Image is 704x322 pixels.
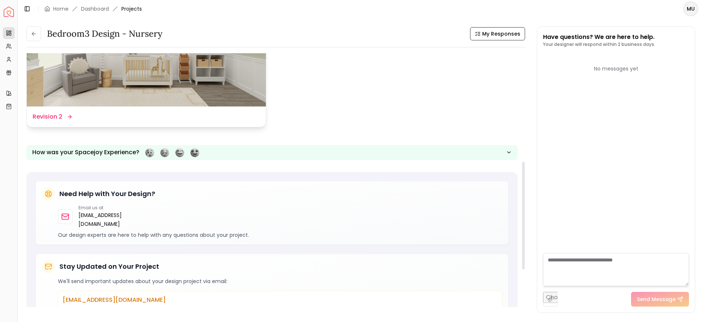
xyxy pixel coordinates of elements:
img: Spacejoy Logo [4,7,14,17]
h5: Need Help with Your Design? [59,189,155,199]
p: Email us at [78,205,160,211]
p: Have questions? We are here to help. [543,33,655,41]
a: Dashboard [81,5,109,12]
span: MU [684,2,697,15]
span: My Responses [482,30,520,37]
p: We'll send important updates about your design project via email: [58,278,502,285]
a: Home [53,5,69,12]
p: Our design experts are here to help with any questions about your project. [58,231,502,239]
span: Projects [121,5,142,12]
p: Your designer will respond within 2 business days. [543,41,655,47]
dd: Revision 2 [33,112,62,121]
p: [EMAIL_ADDRESS][DOMAIN_NAME] [63,296,498,304]
a: Spacejoy [4,7,14,17]
button: How was your Spacejoy Experience?Feeling terribleFeeling badFeeling goodFeeling awesome [26,145,518,160]
button: My Responses [470,27,525,40]
button: MU [683,1,698,16]
p: How was your Spacejoy Experience? [32,148,139,157]
p: Design previews, designer messages, and delivery updates will be sent here [63,306,498,312]
nav: breadcrumb [44,5,142,12]
div: No messages yet [543,65,689,72]
h3: Bedroom3 design - Nursery [47,28,162,40]
h5: Stay Updated on Your Project [59,261,159,272]
a: [EMAIL_ADDRESS][DOMAIN_NAME] [78,211,160,228]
